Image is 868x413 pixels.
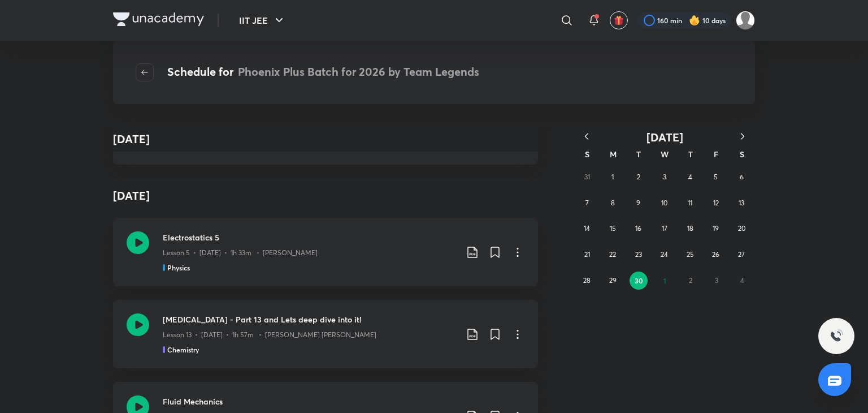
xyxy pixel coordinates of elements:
abbr: September 26, 2025 [712,250,719,259]
h3: Fluid Mechanics [163,395,457,407]
button: September 6, 2025 [732,168,750,186]
a: Electrostatics 5Lesson 5 • [DATE] • 1h 33m • [PERSON_NAME]Physics [113,218,538,286]
button: September 25, 2025 [681,246,699,264]
button: September 27, 2025 [732,246,750,264]
abbr: September 23, 2025 [635,250,642,259]
img: Shreyas Bhanu [736,11,755,30]
button: September 30, 2025 [630,272,648,290]
button: September 23, 2025 [630,246,648,264]
button: September 5, 2025 [707,168,725,186]
abbr: Sunday [585,149,589,160]
abbr: September 5, 2025 [714,173,718,181]
abbr: September 10, 2025 [661,199,667,207]
button: September 3, 2025 [656,168,674,186]
span: Phoenix Plus Batch for 2026 by Team Legends [238,64,479,79]
button: September 19, 2025 [707,220,725,238]
h4: [DATE] [113,131,150,148]
button: September 8, 2025 [604,194,622,212]
abbr: September 1, 2025 [611,173,614,181]
abbr: September 15, 2025 [610,224,616,233]
abbr: September 21, 2025 [584,250,590,259]
abbr: September 27, 2025 [738,250,745,259]
button: September 20, 2025 [732,220,750,238]
button: September 21, 2025 [578,246,596,264]
abbr: Wednesday [661,149,669,160]
abbr: September 17, 2025 [662,224,667,233]
abbr: Monday [610,149,617,160]
abbr: September 28, 2025 [583,276,591,285]
img: Company Logo [113,12,204,26]
button: September 18, 2025 [681,220,699,238]
abbr: September 2, 2025 [637,173,640,181]
img: streak [689,15,700,26]
button: September 13, 2025 [732,194,750,212]
a: Company Logo [113,12,204,29]
abbr: September 13, 2025 [739,199,744,207]
button: September 28, 2025 [578,272,596,290]
abbr: September 4, 2025 [688,173,692,181]
button: [DATE] [599,130,730,144]
abbr: September 8, 2025 [611,199,615,207]
abbr: September 12, 2025 [713,199,719,207]
abbr: September 22, 2025 [609,250,616,259]
button: September 26, 2025 [707,246,725,264]
abbr: September 11, 2025 [688,199,692,207]
button: September 7, 2025 [578,194,596,212]
abbr: Thursday [688,149,693,160]
h5: Chemistry [167,345,199,355]
button: September 24, 2025 [656,246,674,264]
abbr: September 19, 2025 [713,224,719,233]
h3: [MEDICAL_DATA] - Part 13 and Lets deep dive into it! [163,313,457,325]
abbr: September 30, 2025 [635,276,643,285]
button: September 1, 2025 [604,168,622,186]
button: September 10, 2025 [656,194,674,212]
img: ttu [830,329,843,343]
abbr: September 14, 2025 [584,224,590,233]
abbr: September 18, 2025 [687,224,693,233]
p: Lesson 5 • [DATE] • 1h 33m • [PERSON_NAME] [163,248,318,258]
button: September 15, 2025 [604,220,622,238]
abbr: September 25, 2025 [687,250,694,259]
abbr: Friday [714,149,718,160]
abbr: September 7, 2025 [585,199,589,207]
button: September 12, 2025 [707,194,725,212]
p: Lesson 13 • [DATE] • 1h 57m • [PERSON_NAME] [PERSON_NAME] [163,330,376,340]
button: September 16, 2025 [630,220,648,238]
abbr: September 6, 2025 [740,173,744,181]
button: IIT JEE [232,9,293,32]
h4: Schedule for [167,63,479,81]
h3: Electrostatics 5 [163,231,457,243]
h4: [DATE] [113,178,538,213]
img: avatar [614,15,624,25]
abbr: Tuesday [636,149,641,160]
button: avatar [610,11,628,29]
abbr: September 29, 2025 [609,276,617,285]
abbr: Saturday [740,149,744,160]
h5: Physics [167,263,190,273]
span: [DATE] [646,130,683,145]
abbr: September 24, 2025 [661,250,668,259]
abbr: September 16, 2025 [635,224,641,233]
abbr: September 9, 2025 [636,199,640,207]
button: September 9, 2025 [630,194,648,212]
abbr: September 20, 2025 [738,224,745,233]
button: September 14, 2025 [578,220,596,238]
button: September 17, 2025 [656,220,674,238]
button: September 11, 2025 [681,194,699,212]
button: September 29, 2025 [604,272,622,290]
button: September 2, 2025 [630,168,648,186]
a: [MEDICAL_DATA] - Part 13 and Lets deep dive into it!Lesson 13 • [DATE] • 1h 57m • [PERSON_NAME] [... [113,300,538,368]
button: September 4, 2025 [681,168,699,186]
button: September 22, 2025 [604,246,622,264]
abbr: September 3, 2025 [663,173,666,181]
